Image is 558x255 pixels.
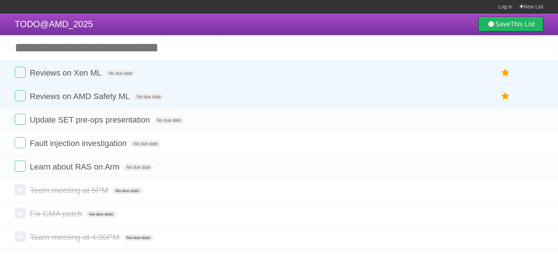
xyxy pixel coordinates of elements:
label: Done [15,184,26,195]
span: Reviews on AMD Safety ML [30,92,132,101]
span: No due date [112,187,142,194]
label: Done [15,137,26,148]
label: Done [15,114,26,125]
label: Done [15,231,26,242]
a: SaveThis List [478,17,543,32]
span: Update SET pre-ops presentation [30,115,152,124]
span: No due date [106,70,135,77]
label: Done [15,90,26,101]
span: Reviews on Xen ML [30,68,103,77]
label: Star task [499,90,513,102]
span: Learn about RAS on Arm [30,162,121,171]
span: Team meeting at 5PM [30,186,110,195]
span: No due date [124,234,153,241]
span: No due date [124,164,153,171]
label: Done [15,208,26,219]
span: No due date [134,94,164,100]
label: Star task [499,67,513,79]
span: TODO@AMD_2025 [15,19,93,29]
span: Fix CMA patch [30,209,84,218]
span: No due date [86,211,116,218]
label: Done [15,67,26,78]
span: Team meeting at 4:30PM [30,233,121,242]
label: Done [15,161,26,172]
span: No due date [131,141,160,147]
b: This List [510,21,535,28]
span: No due date [154,117,184,124]
span: Fault injection investigation [30,139,128,148]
